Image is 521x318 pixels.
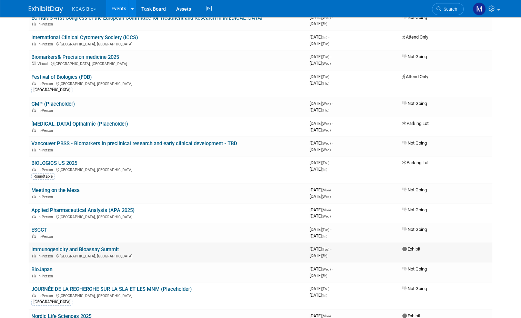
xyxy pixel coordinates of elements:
span: [DATE] [310,293,327,298]
span: - [330,246,331,252]
span: Not Going [402,140,427,146]
span: [DATE] [310,213,331,219]
a: Biomarkers& Precision medicine 2025 [31,54,119,60]
span: (Fri) [322,274,327,278]
span: (Tue) [322,42,329,46]
span: (Tue) [322,228,329,232]
span: (Fri) [322,22,327,26]
span: Attend Only [402,74,428,79]
img: Marvin Lewis [473,2,486,15]
span: - [328,34,329,40]
span: In-Person [38,128,55,133]
img: In-Person Event [32,234,36,238]
span: (Mon) [322,208,331,212]
a: [MEDICAL_DATA] Opthalmic (Placeholder) [31,121,128,127]
div: [GEOGRAPHIC_DATA] [31,299,72,305]
span: In-Person [38,274,55,278]
span: [DATE] [310,167,327,172]
span: (Fri) [322,294,327,297]
span: In-Person [38,82,55,86]
span: Parking Lot [402,160,429,165]
span: - [330,286,331,291]
span: (Wed) [322,102,331,106]
span: [DATE] [310,15,333,20]
img: In-Person Event [32,128,36,132]
span: - [330,227,331,232]
span: In-Person [38,215,55,219]
img: In-Person Event [32,148,36,151]
img: In-Person Event [32,168,36,171]
a: Search [432,3,464,15]
span: [DATE] [310,41,329,46]
div: [GEOGRAPHIC_DATA], [GEOGRAPHIC_DATA] [31,167,304,172]
img: ExhibitDay [29,6,63,13]
span: [DATE] [310,74,331,79]
span: In-Person [38,42,55,46]
span: (Wed) [322,214,331,218]
span: (Wed) [322,128,331,132]
a: ESGCT [31,227,47,233]
span: (Mon) [322,314,331,318]
a: BIOLOGICS US 2025 [31,160,77,166]
img: In-Person Event [32,195,36,198]
img: Virtual Event [32,62,36,65]
span: Not Going [402,286,427,291]
span: [DATE] [310,147,331,152]
a: GMP (Placeholder) [31,101,75,107]
span: Not Going [402,101,427,106]
a: Applied Pharmaceutical Analysis (APA 2025) [31,207,134,213]
img: In-Person Event [32,108,36,112]
span: Not Going [402,187,427,192]
span: (Wed) [322,62,331,65]
span: Not Going [402,207,427,212]
img: In-Person Event [32,254,36,257]
img: In-Person Event [32,215,36,218]
img: In-Person Event [32,274,36,277]
span: [DATE] [310,107,329,113]
span: (Thu) [322,287,329,291]
div: [GEOGRAPHIC_DATA], [GEOGRAPHIC_DATA] [31,293,304,298]
span: Parking Lot [402,121,429,126]
span: (Tue) [322,55,329,59]
a: Vancouver PBSS - Biomarkers in preclinical research and early clinical development - TBD [31,140,237,147]
span: Not Going [402,54,427,59]
span: (Fri) [322,168,327,171]
span: - [332,266,333,272]
span: - [332,140,333,146]
div: [GEOGRAPHIC_DATA], [GEOGRAPHIC_DATA] [31,253,304,258]
div: [GEOGRAPHIC_DATA], [GEOGRAPHIC_DATA] [31,214,304,219]
span: [DATE] [310,61,331,66]
span: (Wed) [322,148,331,152]
div: [GEOGRAPHIC_DATA], [GEOGRAPHIC_DATA] [31,81,304,86]
span: (Wed) [322,195,331,199]
span: In-Person [38,168,55,172]
span: [DATE] [310,21,327,26]
span: [DATE] [310,227,331,232]
span: - [330,160,331,165]
a: Immunogenicity and Bioassay Summit [31,246,119,253]
span: In-Person [38,195,55,199]
span: [DATE] [310,286,331,291]
span: [DATE] [310,81,329,86]
span: (Fri) [322,35,327,39]
img: In-Person Event [32,294,36,297]
span: [DATE] [310,54,331,59]
span: - [330,54,331,59]
div: [GEOGRAPHIC_DATA] [31,87,72,93]
span: (Mon) [322,188,331,192]
span: In-Person [38,148,55,152]
span: In-Person [38,108,55,113]
span: (Wed) [322,267,331,271]
span: In-Person [38,22,55,26]
span: Not Going [402,227,427,232]
span: [DATE] [310,34,329,40]
span: - [332,101,333,106]
span: [DATE] [310,207,333,212]
a: International Clinical Cytometry Society (ICCS) [31,34,138,41]
img: In-Person Event [32,42,36,45]
span: (Tue) [322,75,329,79]
span: (Thu) [322,108,329,112]
span: In-Person [38,294,55,298]
span: (Tue) [322,247,329,251]
span: (Wed) [322,141,331,145]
